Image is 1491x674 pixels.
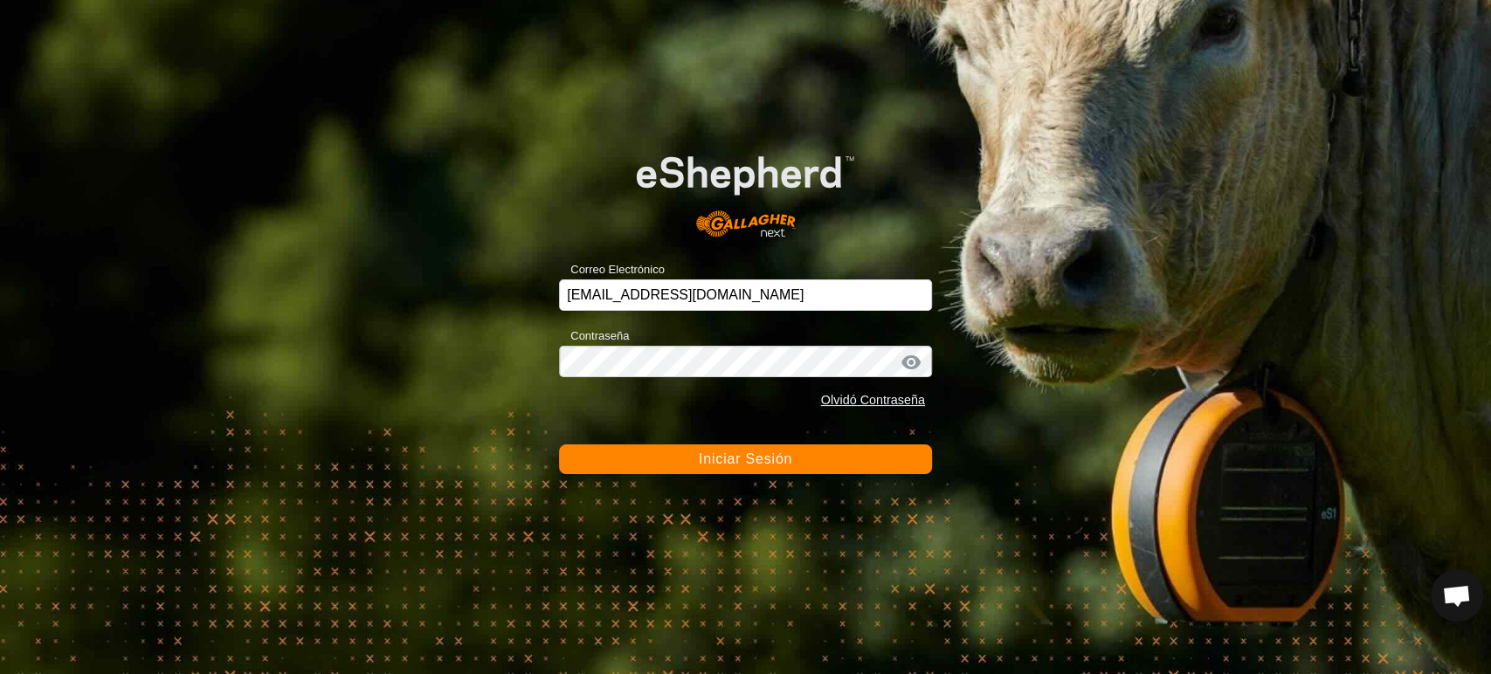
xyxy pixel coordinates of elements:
[597,125,894,251] img: Logo de eShepherd
[559,279,932,311] input: Correo Electrónico
[559,444,932,474] button: Iniciar Sesión
[1431,569,1483,622] a: Chat abierto
[559,261,665,279] label: Correo Electrónico
[559,327,629,345] label: Contraseña
[699,451,792,466] span: Iniciar Sesión
[821,393,925,407] a: Olvidó Contraseña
